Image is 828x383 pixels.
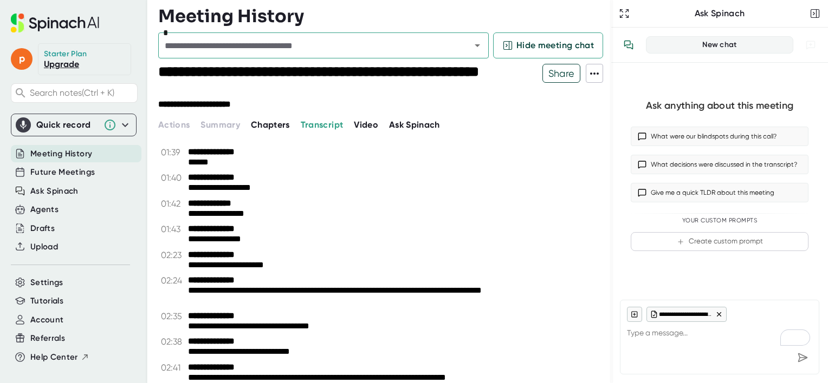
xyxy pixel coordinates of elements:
[470,38,485,53] button: Open
[30,148,92,160] button: Meeting History
[158,120,190,130] span: Actions
[631,183,808,202] button: Give me a quick TLDR about this meeting
[30,241,58,253] button: Upload
[161,199,185,209] span: 01:42
[30,351,78,364] span: Help Center
[354,120,378,130] span: Video
[30,351,89,364] button: Help Center
[200,120,240,130] span: Summary
[30,222,55,235] button: Drafts
[251,118,290,131] button: Chapters
[158,118,190,131] button: Actions
[543,64,580,83] span: Share
[30,314,63,326] button: Account
[36,120,98,130] div: Quick record
[617,6,632,21] button: Expand to Ask Spinach page
[354,118,378,131] button: Video
[632,8,807,19] div: Ask Spinach
[16,114,132,136] div: Quick record
[627,322,812,348] textarea: To enrich screen reader interactions, please activate Accessibility in Grammarly extension settings
[631,127,808,146] button: What were our blindspots during this call?
[161,362,185,373] span: 02:41
[30,332,65,345] button: Referrals
[30,295,63,307] button: Tutorials
[493,32,603,58] button: Hide meeting chat
[161,147,185,157] span: 01:39
[161,275,185,286] span: 02:24
[200,118,240,131] button: Summary
[30,166,95,179] button: Future Meetings
[631,232,808,251] button: Create custom prompt
[158,6,304,27] h3: Meeting History
[793,348,812,367] div: Send message
[161,250,185,260] span: 02:23
[30,88,134,98] span: Search notes (Ctrl + K)
[653,40,786,50] div: New chat
[389,118,440,131] button: Ask Spinach
[301,118,344,131] button: Transcript
[646,100,793,112] div: Ask anything about this meeting
[301,120,344,130] span: Transcript
[161,336,185,347] span: 02:38
[30,185,79,197] button: Ask Spinach
[30,276,63,289] button: Settings
[807,6,823,21] button: Close conversation sidebar
[44,49,87,59] div: Starter Plan
[161,311,185,321] span: 02:35
[618,34,639,56] button: View conversation history
[161,224,185,234] span: 01:43
[30,203,59,216] button: Agents
[542,64,581,83] button: Share
[251,120,290,130] span: Chapters
[516,39,594,52] span: Hide meeting chat
[389,120,440,130] span: Ask Spinach
[44,59,79,69] a: Upgrade
[11,48,33,70] span: p
[631,155,808,174] button: What decisions were discussed in the transcript?
[631,217,808,224] div: Your Custom Prompts
[161,173,185,183] span: 01:40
